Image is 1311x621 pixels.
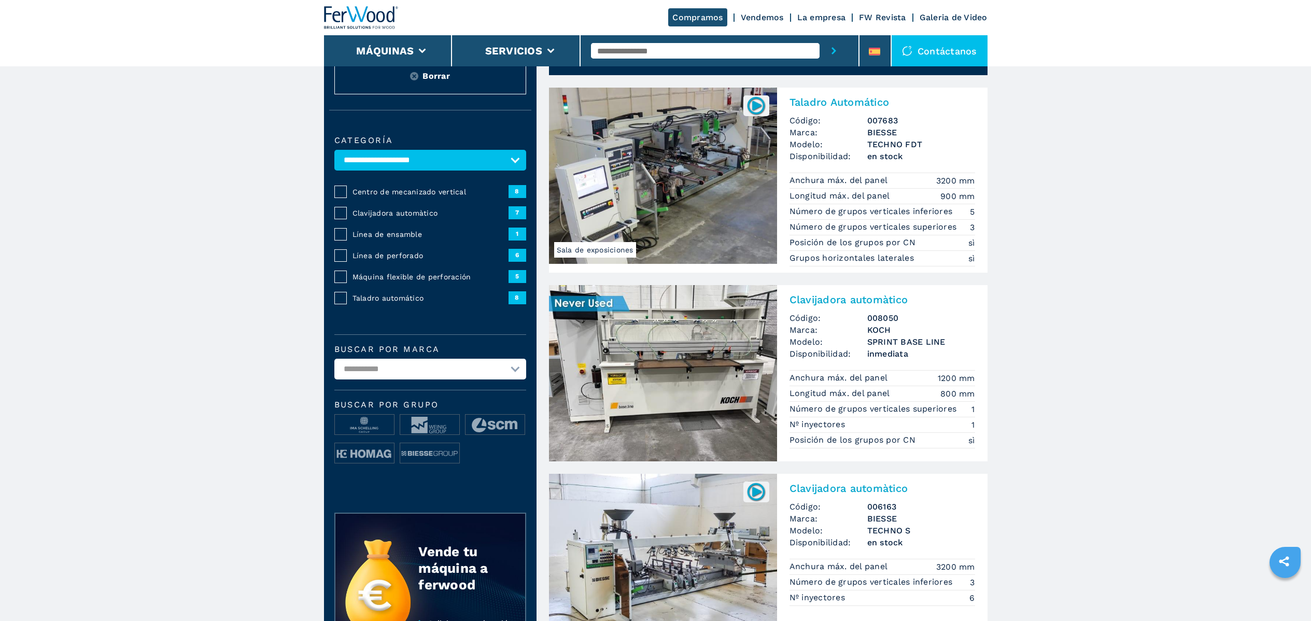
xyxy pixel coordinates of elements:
[936,175,975,187] em: 3200 mm
[940,388,975,400] em: 800 mm
[867,126,975,138] h3: BIESSE
[971,419,975,431] em: 1
[920,12,988,22] a: Galeria de Video
[790,372,891,384] p: Anchura máx. del panel
[790,482,975,495] h2: Clavijadora automàtico
[867,513,975,525] h3: BIESSE
[790,336,867,348] span: Modelo:
[790,150,867,162] span: Disponibilidad:
[867,501,975,513] h3: 006163
[936,561,975,573] em: 3200 mm
[509,228,526,240] span: 1
[746,95,766,116] img: 007683
[867,115,975,126] h3: 007683
[509,206,526,219] span: 7
[790,237,919,248] p: Posición de los grupos por CN
[867,525,975,537] h3: TECHNO S
[549,88,777,264] img: Taladro Automático BIESSE TECHNO FDT
[867,336,975,348] h3: SPRINT BASE LINE
[790,190,893,202] p: Longitud máx. del panel
[353,272,509,282] span: Máquina flexible de perforación
[324,6,399,29] img: Ferwood
[334,345,526,354] label: Buscar por marca
[867,348,975,360] span: inmediata
[867,138,975,150] h3: TECHNO FDT
[353,229,509,239] span: Línea de ensamble
[790,348,867,360] span: Disponibilidad:
[968,252,975,264] em: sì
[790,388,893,399] p: Longitud máx. del panel
[867,324,975,336] h3: KOCH
[790,403,960,415] p: Número de grupos verticales superiores
[335,415,394,435] img: image
[902,46,912,56] img: Contáctanos
[353,187,509,197] span: Centro de mecanizado vertical
[422,70,450,82] span: Borrar
[485,45,542,57] button: Servicios
[790,513,867,525] span: Marca:
[418,543,504,593] div: Vende tu máquina a ferwood
[549,88,988,273] a: Taladro Automático BIESSE TECHNO FDTSala de exposiciones007683Taladro AutomáticoCódigo:007683Marc...
[334,58,526,94] button: ResetBorrar
[1267,574,1303,613] iframe: Chat
[790,252,917,264] p: Grupos horizontales laterales
[549,285,777,461] img: Clavijadora automàtico KOCH SPRINT BASE LINE
[410,72,418,80] img: Reset
[790,312,867,324] span: Código:
[970,206,975,218] em: 5
[797,12,846,22] a: La empresa
[353,293,509,303] span: Taladro automático
[820,35,848,66] button: submit-button
[334,136,526,145] label: categoría
[790,576,955,588] p: Número de grupos verticales inferiores
[549,285,988,461] a: Clavijadora automàtico KOCH SPRINT BASE LINEClavijadora automàticoCódigo:008050Marca:KOCHModelo:S...
[509,249,526,261] span: 6
[892,35,988,66] div: Contáctanos
[867,150,975,162] span: en stock
[509,291,526,304] span: 8
[356,45,414,57] button: Máquinas
[859,12,906,22] a: FW Revista
[790,501,867,513] span: Código:
[790,324,867,336] span: Marca:
[790,126,867,138] span: Marca:
[790,592,848,603] p: Nº inyectores
[334,401,526,409] span: Buscar por grupo
[790,96,975,108] h2: Taladro Automático
[509,270,526,283] span: 5
[971,403,975,415] em: 1
[938,372,975,384] em: 1200 mm
[790,293,975,306] h2: Clavijadora automàtico
[668,8,727,26] a: Compramos
[790,221,960,233] p: Número de grupos verticales superiores
[400,443,459,464] img: image
[790,561,891,572] p: Anchura máx. del panel
[790,434,919,446] p: Posición de los grupos por CN
[400,415,459,435] img: image
[867,537,975,548] span: en stock
[790,175,891,186] p: Anchura máx. del panel
[867,312,975,324] h3: 008050
[790,115,867,126] span: Código:
[790,138,867,150] span: Modelo:
[746,482,766,502] img: 006163
[353,250,509,261] span: Línea de perforado
[790,537,867,548] span: Disponibilidad:
[466,415,525,435] img: image
[970,221,975,233] em: 3
[790,419,848,430] p: Nº inyectores
[1271,548,1297,574] a: sharethis
[353,208,509,218] span: Clavijadora automàtico
[969,592,975,604] em: 6
[790,525,867,537] span: Modelo:
[554,242,636,258] span: Sala de exposiciones
[970,576,975,588] em: 3
[509,185,526,197] span: 8
[968,434,975,446] em: sì
[968,237,975,249] em: sì
[790,206,955,217] p: Número de grupos verticales inferiores
[741,12,784,22] a: Vendemos
[940,190,975,202] em: 900 mm
[335,443,394,464] img: image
